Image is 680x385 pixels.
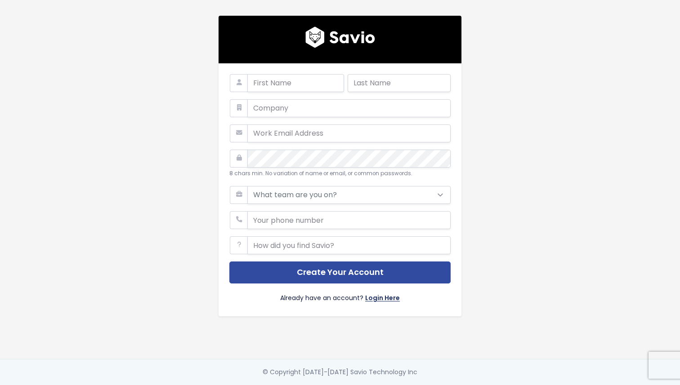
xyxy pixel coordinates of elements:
[229,261,451,283] button: Create Your Account
[365,292,400,305] a: Login Here
[247,99,451,117] input: Company
[263,367,417,378] div: © Copyright [DATE]-[DATE] Savio Technology Inc
[247,236,451,254] input: How did you find Savio?
[247,74,344,92] input: First Name
[229,170,412,177] small: 8 chars min. No variation of name or email, or common passwords.
[305,27,375,48] img: logo600x187.a314fd40982d.png
[348,74,451,92] input: Last Name
[229,283,451,305] div: Already have an account?
[247,211,451,229] input: Your phone number
[247,124,451,142] input: Work Email Address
